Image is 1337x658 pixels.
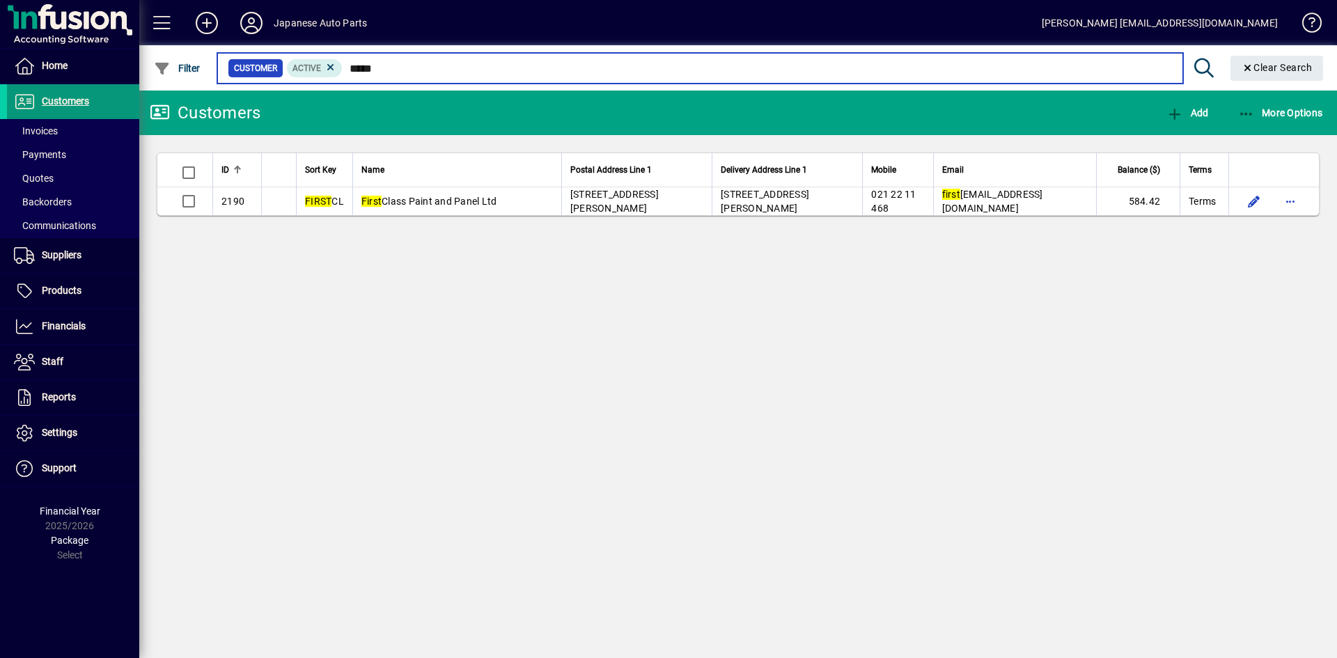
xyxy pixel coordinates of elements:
[40,506,100,517] span: Financial Year
[14,173,54,184] span: Quotes
[14,149,66,160] span: Payments
[51,535,88,546] span: Package
[42,95,89,107] span: Customers
[292,63,321,73] span: Active
[1105,162,1173,178] div: Balance ($)
[14,125,58,136] span: Invoices
[361,196,497,207] span: Class Paint and Panel Ltd
[942,162,1088,178] div: Email
[42,285,81,296] span: Products
[1042,12,1278,34] div: [PERSON_NAME] [EMAIL_ADDRESS][DOMAIN_NAME]
[7,309,139,344] a: Financials
[361,196,382,207] em: First
[42,427,77,438] span: Settings
[942,162,964,178] span: Email
[305,196,344,207] span: CL
[721,162,807,178] span: Delivery Address Line 1
[871,162,896,178] span: Mobile
[361,162,553,178] div: Name
[221,196,244,207] span: 2190
[942,189,1043,214] span: [EMAIL_ADDRESS][DOMAIN_NAME]
[42,60,68,71] span: Home
[42,249,81,260] span: Suppliers
[221,162,229,178] span: ID
[570,162,652,178] span: Postal Address Line 1
[7,416,139,451] a: Settings
[287,59,343,77] mat-chip: Activation Status: Active
[274,12,367,34] div: Japanese Auto Parts
[154,63,201,74] span: Filter
[1166,107,1208,118] span: Add
[1163,100,1212,125] button: Add
[42,391,76,402] span: Reports
[7,119,139,143] a: Invoices
[7,190,139,214] a: Backorders
[305,162,336,178] span: Sort Key
[7,49,139,84] a: Home
[1189,194,1216,208] span: Terms
[721,189,809,214] span: [STREET_ADDRESS][PERSON_NAME]
[14,196,72,207] span: Backorders
[570,189,659,214] span: [STREET_ADDRESS][PERSON_NAME]
[1243,190,1265,212] button: Edit
[7,143,139,166] a: Payments
[1242,62,1313,73] span: Clear Search
[150,102,260,124] div: Customers
[1096,187,1180,215] td: 584.42
[1235,100,1327,125] button: More Options
[221,162,253,178] div: ID
[14,220,96,231] span: Communications
[942,189,960,200] em: first
[7,166,139,190] a: Quotes
[7,451,139,486] a: Support
[871,162,924,178] div: Mobile
[185,10,229,36] button: Add
[1238,107,1323,118] span: More Options
[871,189,916,214] span: 021 22 11 468
[42,320,86,331] span: Financials
[1279,190,1301,212] button: More options
[7,345,139,379] a: Staff
[1118,162,1160,178] span: Balance ($)
[7,214,139,237] a: Communications
[305,196,331,207] em: FIRST
[42,462,77,473] span: Support
[229,10,274,36] button: Profile
[7,274,139,308] a: Products
[1292,3,1320,48] a: Knowledge Base
[1189,162,1212,178] span: Terms
[361,162,384,178] span: Name
[234,61,277,75] span: Customer
[150,56,204,81] button: Filter
[1230,56,1324,81] button: Clear
[7,238,139,273] a: Suppliers
[42,356,63,367] span: Staff
[7,380,139,415] a: Reports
